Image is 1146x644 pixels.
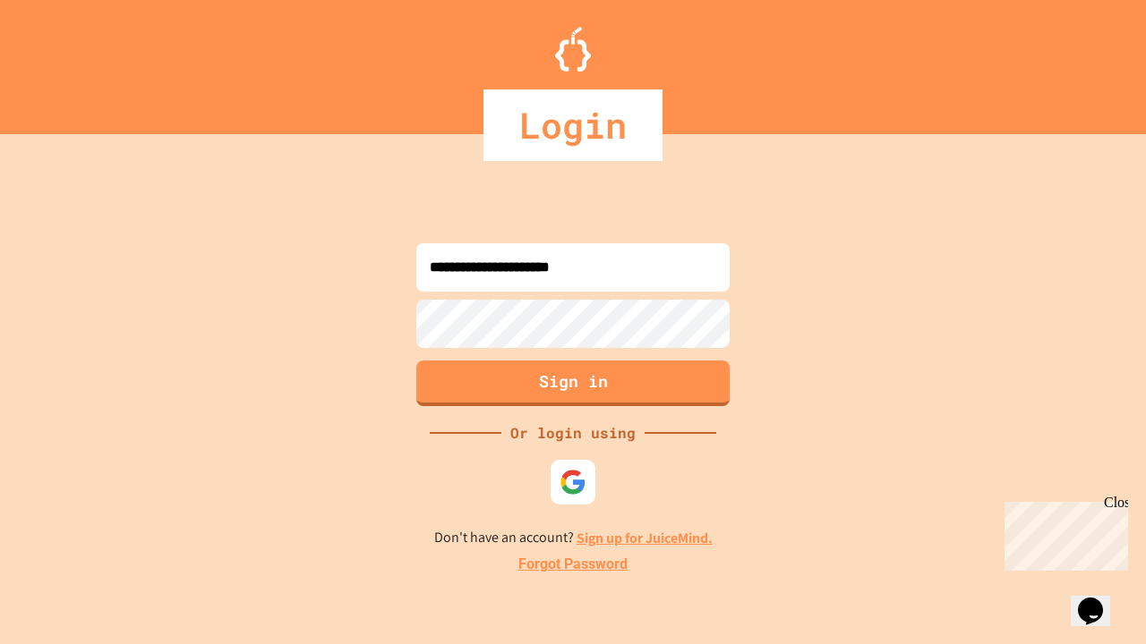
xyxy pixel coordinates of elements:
button: Sign in [416,360,730,406]
a: Sign up for JuiceMind. [577,529,713,547]
p: Don't have an account? [434,527,713,549]
div: Chat with us now!Close [7,7,124,114]
iframe: chat widget [997,495,1128,571]
img: google-icon.svg [560,469,586,496]
a: Forgot Password [518,554,628,575]
div: Or login using [501,422,645,444]
iframe: chat widget [1071,572,1128,626]
div: Login [483,89,663,161]
img: Logo.svg [555,27,591,72]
